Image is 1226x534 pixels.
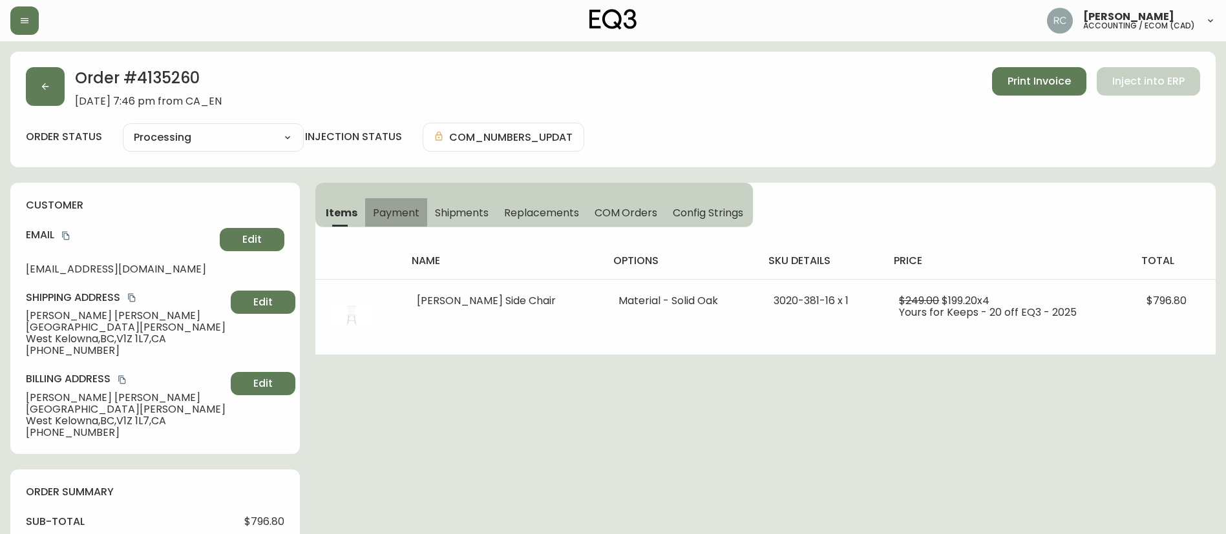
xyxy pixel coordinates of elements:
[1083,22,1195,30] h5: accounting / ecom (cad)
[26,263,215,275] span: [EMAIL_ADDRESS][DOMAIN_NAME]
[1083,12,1174,22] span: [PERSON_NAME]
[992,67,1086,96] button: Print Invoice
[231,372,295,395] button: Edit
[26,322,226,333] span: [GEOGRAPHIC_DATA][PERSON_NAME]
[26,333,226,345] span: West Kelowna , BC , V1Z 1L7 , CA
[242,232,262,247] span: Edit
[673,206,743,220] span: Config Strings
[116,373,129,386] button: copy
[26,515,85,529] h4: sub-total
[26,345,226,356] span: [PHONE_NUMBER]
[26,404,226,415] span: [GEOGRAPHIC_DATA][PERSON_NAME]
[899,305,1077,320] span: Yours for Keeps - 20 off EQ3 - 2025
[1147,293,1187,308] span: $796.80
[26,228,215,242] h4: Email
[26,415,226,427] span: West Kelowna , BC , V1Z 1L7 , CA
[1141,254,1205,268] h4: total
[373,206,419,220] span: Payment
[1047,8,1073,34] img: f4ba4e02bd060be8f1386e3ca455bd0e
[595,206,658,220] span: COM Orders
[894,254,1121,268] h4: price
[331,295,372,336] img: 3020-381-MC-400-1-ckdqlvqg50mh50134tq5qofyz.jpg
[774,293,849,308] span: 3020-381-16 x 1
[899,293,939,308] span: $249.00
[26,291,226,305] h4: Shipping Address
[26,392,226,404] span: [PERSON_NAME] [PERSON_NAME]
[942,293,989,308] span: $199.20 x 4
[253,295,273,309] span: Edit
[75,96,222,107] span: [DATE] 7:46 pm from CA_EN
[326,206,357,220] span: Items
[244,516,284,528] span: $796.80
[26,427,226,438] span: [PHONE_NUMBER]
[26,310,226,322] span: [PERSON_NAME] [PERSON_NAME]
[26,130,102,144] label: order status
[768,254,874,268] h4: sku details
[1008,74,1071,88] span: Print Invoice
[125,291,138,304] button: copy
[305,130,402,144] h4: injection status
[231,291,295,314] button: Edit
[417,293,556,308] span: [PERSON_NAME] Side Chair
[618,295,743,307] li: Material - Solid Oak
[253,376,273,391] span: Edit
[26,485,284,499] h4: order summary
[412,254,593,268] h4: name
[504,206,578,220] span: Replacements
[26,198,284,212] h4: customer
[26,372,226,386] h4: Billing Address
[589,9,637,30] img: logo
[75,67,222,96] h2: Order # 4135260
[613,254,748,268] h4: options
[59,229,72,242] button: copy
[220,228,284,251] button: Edit
[435,206,489,220] span: Shipments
